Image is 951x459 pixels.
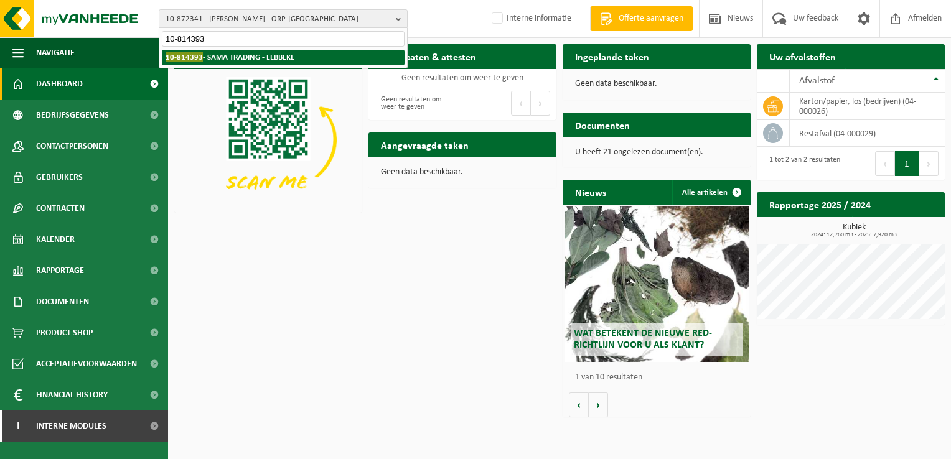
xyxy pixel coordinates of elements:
[36,162,83,193] span: Gebruikers
[563,113,642,137] h2: Documenten
[368,132,481,157] h2: Aangevraagde taken
[563,180,619,204] h2: Nieuws
[36,224,75,255] span: Kalender
[763,223,945,238] h3: Kubiek
[616,12,686,25] span: Offerte aanvragen
[159,9,408,28] button: 10-872341 - [PERSON_NAME] - ORP-[GEOGRAPHIC_DATA]
[36,193,85,224] span: Contracten
[575,148,738,157] p: U heeft 21 ongelezen document(en).
[174,69,362,210] img: Download de VHEPlus App
[763,232,945,238] span: 2024: 12,760 m3 - 2025: 7,920 m3
[375,90,456,117] div: Geen resultaten om weer te geven
[757,192,883,216] h2: Rapportage 2025 / 2024
[511,91,531,116] button: Previous
[166,52,203,62] span: 10-814393
[36,37,75,68] span: Navigatie
[162,31,405,47] input: Zoeken naar gekoppelde vestigingen
[574,328,712,350] span: Wat betekent de nieuwe RED-richtlijn voor u als klant?
[166,52,294,62] strong: - SAMA TRADING - LEBBEKE
[36,131,108,162] span: Contactpersonen
[563,44,662,68] h2: Ingeplande taken
[589,392,608,417] button: Volgende
[36,348,137,379] span: Acceptatievoorwaarden
[790,120,945,147] td: restafval (04-000029)
[763,150,840,177] div: 1 tot 2 van 2 resultaten
[672,180,749,205] a: Alle artikelen
[36,410,106,442] span: Interne modules
[368,69,556,86] td: Geen resultaten om weer te geven
[565,206,749,362] a: Wat betekent de nieuwe RED-richtlijn voor u als klant?
[12,410,24,442] span: I
[895,151,919,176] button: 1
[36,379,108,410] span: Financial History
[36,317,93,348] span: Product Shop
[799,76,835,86] span: Afvalstof
[36,255,84,286] span: Rapportage
[36,68,83,100] span: Dashboard
[36,286,89,317] span: Documenten
[36,100,109,131] span: Bedrijfsgegevens
[852,216,944,241] a: Bekijk rapportage
[575,373,744,382] p: 1 van 10 resultaten
[531,91,550,116] button: Next
[166,10,391,29] span: 10-872341 - [PERSON_NAME] - ORP-[GEOGRAPHIC_DATA]
[590,6,693,31] a: Offerte aanvragen
[919,151,939,176] button: Next
[368,44,489,68] h2: Certificaten & attesten
[790,93,945,120] td: karton/papier, los (bedrijven) (04-000026)
[757,44,848,68] h2: Uw afvalstoffen
[575,80,738,88] p: Geen data beschikbaar.
[875,151,895,176] button: Previous
[381,168,544,177] p: Geen data beschikbaar.
[569,392,589,417] button: Vorige
[489,9,571,28] label: Interne informatie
